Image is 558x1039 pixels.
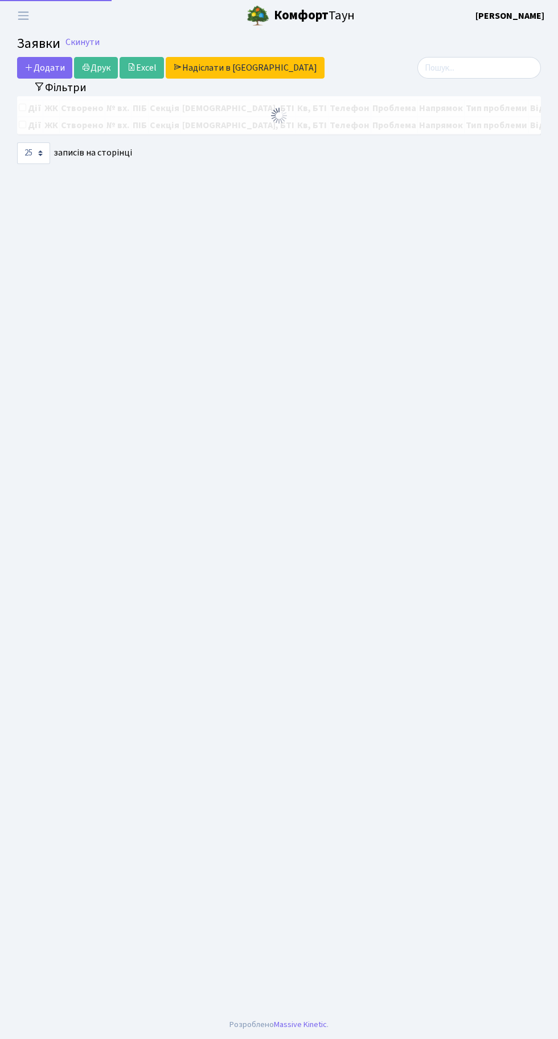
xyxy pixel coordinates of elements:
span: Заявки [17,34,60,54]
button: Переключити фільтри [26,79,94,96]
b: Комфорт [274,6,329,24]
label: записів на сторінці [17,142,132,164]
a: Скинути [65,37,100,48]
b: [PERSON_NAME] [475,10,544,22]
select: записів на сторінці [17,142,50,164]
img: Обробка... [270,107,288,125]
a: Надіслати в [GEOGRAPHIC_DATA] [166,57,325,79]
div: Розроблено . [229,1018,329,1031]
span: Додати [24,62,65,74]
span: Таун [274,6,355,26]
a: Massive Kinetic [274,1018,327,1030]
button: Переключити навігацію [9,6,38,25]
img: logo.png [247,5,269,27]
a: Excel [120,57,164,79]
input: Пошук... [417,57,541,79]
a: Друк [74,57,118,79]
a: [PERSON_NAME] [475,9,544,23]
a: Додати [17,57,72,79]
